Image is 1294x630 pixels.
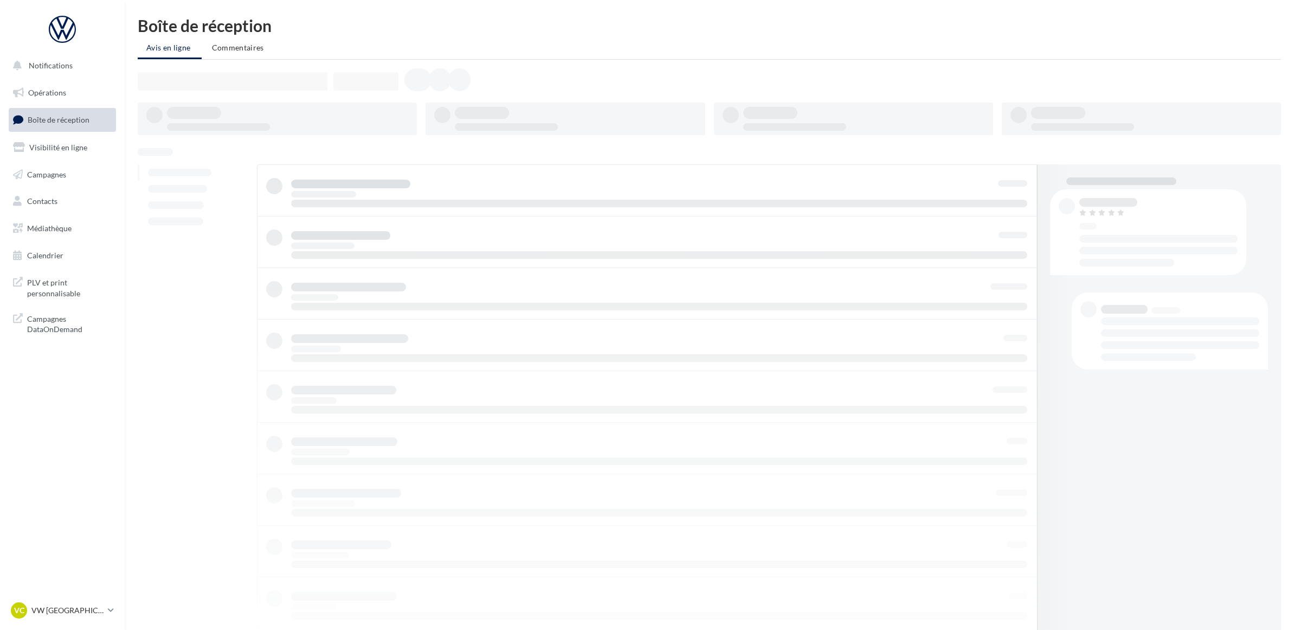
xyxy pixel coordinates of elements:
span: VC [14,605,24,616]
div: Boîte de réception [138,17,1281,34]
span: Boîte de réception [28,115,89,124]
a: Campagnes DataOnDemand [7,307,118,339]
span: Contacts [27,196,57,206]
a: PLV et print personnalisable [7,271,118,303]
span: Notifications [29,61,73,70]
a: Boîte de réception [7,108,118,131]
a: Calendrier [7,244,118,267]
span: Opérations [28,88,66,97]
span: Médiathèque [27,224,72,233]
span: Visibilité en ligne [29,143,87,152]
span: Calendrier [27,251,63,260]
span: Campagnes [27,169,66,179]
a: Opérations [7,81,118,104]
a: Médiathèque [7,217,118,240]
a: Campagnes [7,163,118,186]
span: Campagnes DataOnDemand [27,311,112,335]
button: Notifications [7,54,114,77]
a: Visibilité en ligne [7,136,118,159]
p: VW [GEOGRAPHIC_DATA] [31,605,104,616]
a: VC VW [GEOGRAPHIC_DATA] [9,600,116,621]
a: Contacts [7,190,118,213]
span: Commentaires [212,43,264,52]
span: PLV et print personnalisable [27,275,112,298]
